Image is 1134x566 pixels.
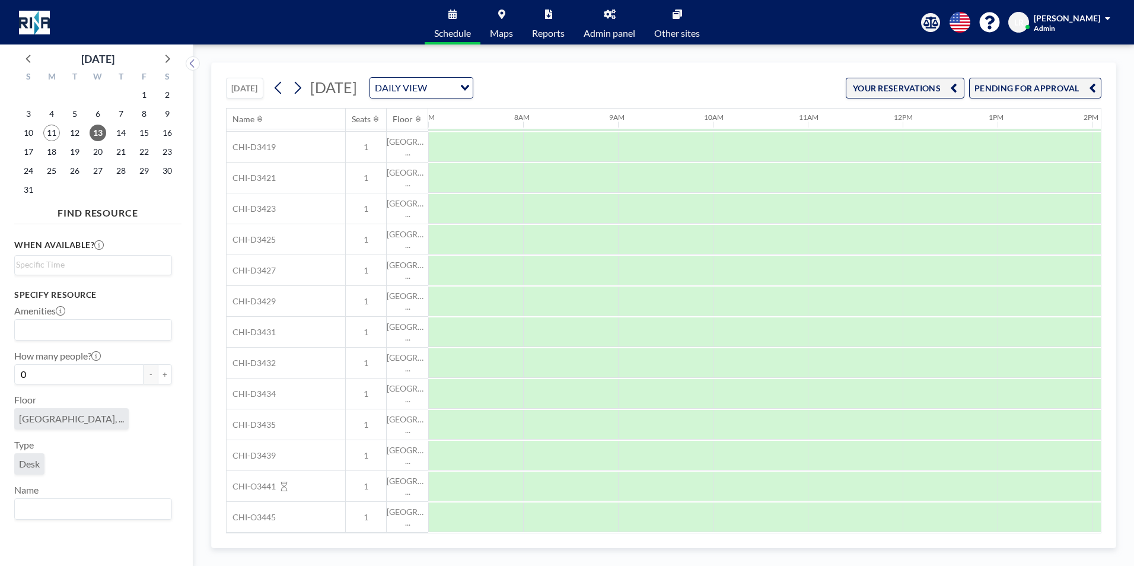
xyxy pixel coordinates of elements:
div: T [63,70,87,85]
span: [GEOGRAPHIC_DATA], ... [387,260,428,281]
input: Search for option [16,258,165,271]
span: CHI-O3441 [227,481,276,492]
div: 8AM [514,113,530,122]
span: Tuesday, August 5, 2025 [66,106,83,122]
span: Friday, August 15, 2025 [136,125,152,141]
span: Monday, August 18, 2025 [43,144,60,160]
label: Type [14,439,34,451]
span: 1 [346,450,386,461]
label: Name [14,484,39,496]
span: Monday, August 4, 2025 [43,106,60,122]
span: CHI-D3425 [227,234,276,245]
label: Amenities [14,305,65,317]
label: How many people? [14,350,101,362]
span: [GEOGRAPHIC_DATA], ... [387,445,428,466]
span: [GEOGRAPHIC_DATA], ... [387,291,428,311]
span: Thursday, August 7, 2025 [113,106,129,122]
span: CHI-D3432 [227,358,276,368]
div: Seats [352,114,371,125]
span: [GEOGRAPHIC_DATA], ... [387,198,428,219]
span: Monday, August 11, 2025 [43,125,60,141]
span: Wednesday, August 6, 2025 [90,106,106,122]
div: 10AM [704,113,724,122]
span: Maps [490,28,513,38]
span: Saturday, August 16, 2025 [159,125,176,141]
div: Search for option [15,256,171,274]
span: Saturday, August 30, 2025 [159,163,176,179]
span: [GEOGRAPHIC_DATA], ... [387,229,428,250]
span: Sunday, August 17, 2025 [20,144,37,160]
span: Sunday, August 3, 2025 [20,106,37,122]
div: [DATE] [81,50,114,67]
div: Search for option [370,78,473,98]
span: CHI-D3423 [227,203,276,214]
span: Tuesday, August 19, 2025 [66,144,83,160]
div: T [109,70,132,85]
div: Floor [393,114,413,125]
input: Search for option [16,322,165,338]
span: Admin panel [584,28,635,38]
span: Sunday, August 31, 2025 [20,182,37,198]
span: Wednesday, August 20, 2025 [90,144,106,160]
span: CHI-O3445 [227,512,276,523]
span: Monday, August 25, 2025 [43,163,60,179]
span: Thursday, August 14, 2025 [113,125,129,141]
span: Schedule [434,28,471,38]
span: CHI-D3429 [227,296,276,307]
div: 1PM [989,113,1004,122]
span: [PERSON_NAME] [1034,13,1100,23]
span: CHI-D3419 [227,142,276,152]
img: organization-logo [19,11,50,34]
input: Search for option [16,501,165,517]
span: [GEOGRAPHIC_DATA], ... [387,476,428,497]
span: Wednesday, August 27, 2025 [90,163,106,179]
span: 1 [346,358,386,368]
div: Search for option [15,320,171,340]
span: Tuesday, August 12, 2025 [66,125,83,141]
span: Thursday, August 28, 2025 [113,163,129,179]
span: Desk [19,458,40,470]
div: Search for option [15,499,171,519]
button: PENDING FOR APPROVAL [969,78,1101,98]
span: Saturday, August 2, 2025 [159,87,176,103]
span: 1 [346,419,386,430]
span: [GEOGRAPHIC_DATA], ... [387,167,428,188]
span: [GEOGRAPHIC_DATA], ... [19,413,124,425]
div: F [132,70,155,85]
span: Admin [1034,24,1055,33]
span: 1 [346,327,386,338]
label: Floor [14,394,36,406]
span: CHI-D3434 [227,389,276,399]
span: CHI-D3421 [227,173,276,183]
span: Reports [532,28,565,38]
div: Name [232,114,254,125]
span: 1 [346,296,386,307]
span: [GEOGRAPHIC_DATA], ... [387,383,428,404]
button: + [158,364,172,384]
div: M [40,70,63,85]
span: CHI-D3431 [227,327,276,338]
div: S [17,70,40,85]
span: [DATE] [310,78,357,96]
span: CHI-D3439 [227,450,276,461]
span: CHI-D3435 [227,419,276,430]
span: 1 [346,234,386,245]
span: 1 [346,481,386,492]
span: [GEOGRAPHIC_DATA], ... [387,322,428,342]
span: Wednesday, August 13, 2025 [90,125,106,141]
button: - [144,364,158,384]
span: LR [1014,17,1024,28]
span: Sunday, August 10, 2025 [20,125,37,141]
span: Friday, August 22, 2025 [136,144,152,160]
div: 11AM [799,113,818,122]
span: CHI-D3427 [227,265,276,276]
span: 1 [346,173,386,183]
span: 1 [346,142,386,152]
button: YOUR RESERVATIONS [846,78,964,98]
span: Friday, August 8, 2025 [136,106,152,122]
span: Friday, August 29, 2025 [136,163,152,179]
span: [GEOGRAPHIC_DATA], ... [387,414,428,435]
span: Saturday, August 9, 2025 [159,106,176,122]
button: [DATE] [226,78,263,98]
h4: FIND RESOURCE [14,202,181,219]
